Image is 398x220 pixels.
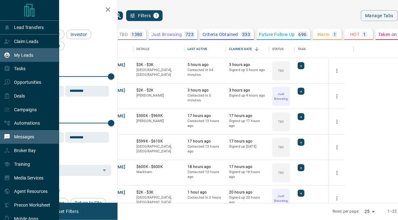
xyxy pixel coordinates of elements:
div: Details [136,40,149,58]
p: Signed up 5 hours ago [229,68,266,73]
button: more [332,66,342,76]
p: 1 [333,32,336,37]
div: Return to Site [70,198,106,208]
button: more [332,143,342,152]
p: $599K - $610K [136,139,181,144]
p: HOT [350,32,359,37]
p: [PERSON_NAME] [136,93,181,98]
p: 3 hours ago [188,88,223,93]
p: 17 hours ago [188,139,223,144]
button: Sort [252,45,261,54]
p: Contacted 13 hours ago [188,170,223,180]
p: 333 [242,32,250,37]
div: Last Active [188,40,207,58]
p: Warm [317,32,330,37]
p: 3 hours ago [229,88,266,93]
p: Markham [136,170,181,175]
p: [GEOGRAPHIC_DATA], [GEOGRAPHIC_DATA] [136,144,181,154]
button: more [332,194,342,203]
p: Signed up 18 hours ago [229,170,266,180]
div: Status [272,40,284,58]
span: + [300,190,302,196]
div: Investor [66,30,91,39]
p: Just Browsing [273,194,289,203]
p: Signed up 4 hours ago [229,93,266,98]
div: Claimed Date [229,40,252,58]
div: Tags [295,40,354,58]
p: 18 hours ago [188,164,223,170]
div: Status [269,40,295,58]
p: $300K - $969K [136,113,181,119]
p: TBD [278,119,284,124]
p: [PERSON_NAME] [136,119,181,124]
p: TBD [278,68,284,73]
p: Just Browsing [273,92,289,101]
p: Signed up 20 hours ago [229,195,266,205]
div: + [298,62,304,69]
p: 17 hours ago [188,113,223,119]
div: Claimed Date [226,40,269,58]
div: Tags [298,40,306,58]
p: [GEOGRAPHIC_DATA], [GEOGRAPHIC_DATA] [136,195,181,205]
p: TBD [119,32,128,37]
p: Criteria Obtained [203,32,238,37]
button: Open [100,166,109,175]
span: Investor [68,32,89,37]
span: + [300,165,302,171]
button: search button [113,11,123,20]
button: more [332,168,342,178]
span: 1 [154,13,158,18]
div: Details [133,40,184,58]
p: 723 [186,32,194,37]
button: more [332,92,342,101]
span: + [300,88,302,94]
div: Last Active [184,40,226,58]
p: 1 [363,32,366,37]
div: + [298,113,304,120]
button: Reset Filters [49,206,83,217]
p: Contacted 13 hours ago [188,144,223,154]
button: Manage Tabs [361,10,397,21]
p: Contacted in 34 minutes [188,68,223,77]
p: 20 hours ago [229,190,266,195]
div: + [298,190,304,197]
p: Rows per page: [333,209,359,214]
p: TBD [278,145,284,150]
p: TBD [278,170,284,175]
p: $600K - $600K [136,164,181,170]
p: 1 hour ago [188,190,223,195]
span: Return to Site [73,200,104,205]
div: + [298,88,304,95]
span: + [300,139,302,145]
p: $3K - $3K [136,62,181,68]
p: Just Browsing [151,32,182,37]
p: Contacted 13 hours ago [188,119,223,128]
p: Contacted in 3 hours [188,195,223,200]
p: [GEOGRAPHIC_DATA], [GEOGRAPHIC_DATA] [136,68,181,77]
div: Name [88,40,133,58]
p: 3 hours ago [229,62,266,68]
span: + [300,62,302,69]
p: $2K - $3K [136,190,181,195]
p: 5 hours ago [188,62,223,68]
p: 17 hours ago [229,113,266,119]
div: + [298,139,304,146]
p: Signed up 17 hours ago [229,119,266,128]
button: Filters1 [126,10,163,21]
p: Signed up [DATE] [229,144,266,149]
h2: Filters [20,6,111,14]
p: Contacted in 5 minutes [188,93,223,103]
p: Future Follow Up [259,32,295,37]
div: + [298,164,304,171]
p: 1380 [132,32,142,37]
button: more [332,117,342,127]
p: 17 hours ago [229,164,266,170]
span: + [300,114,302,120]
div: 25 [362,207,377,216]
p: 17 hours ago [229,139,266,144]
p: 696 [299,32,307,37]
p: $2K - $2K [136,88,181,93]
